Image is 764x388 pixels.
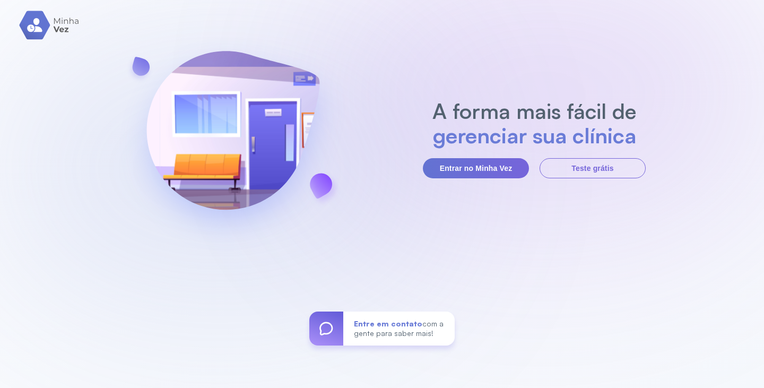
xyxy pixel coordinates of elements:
[540,158,646,178] button: Teste grátis
[343,312,455,346] div: com a gente para saber mais!
[118,23,348,254] img: banner-login.svg
[19,11,80,40] img: logo.svg
[354,319,422,328] span: Entre em contato
[427,123,642,148] h2: gerenciar sua clínica
[309,312,455,346] a: Entre em contatocom a gente para saber mais!
[423,158,529,178] button: Entrar no Minha Vez
[427,99,642,123] h2: A forma mais fácil de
